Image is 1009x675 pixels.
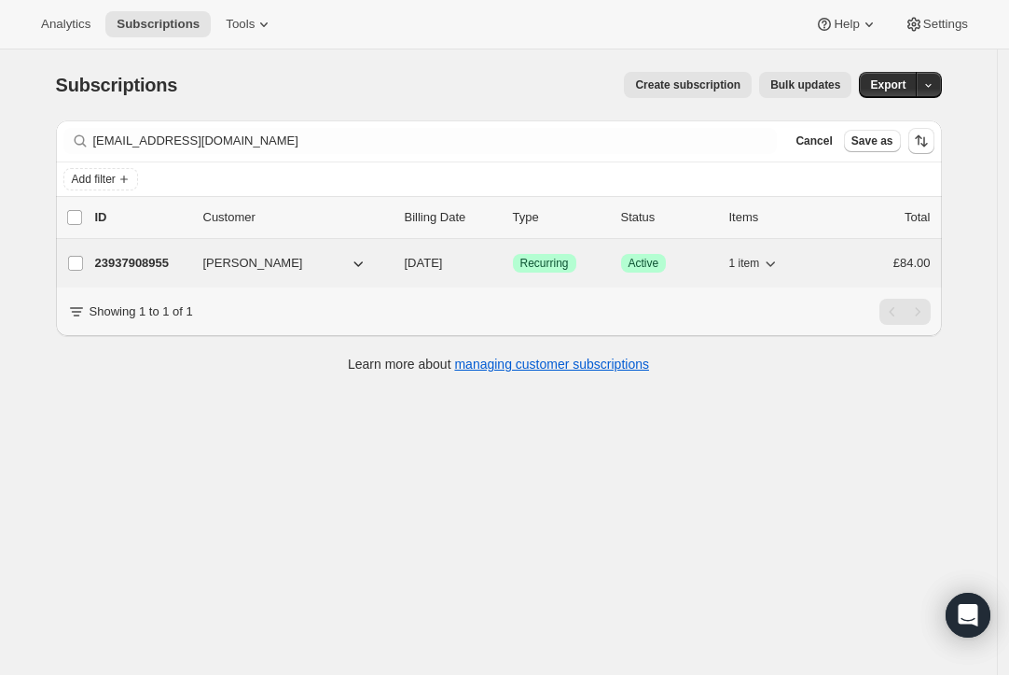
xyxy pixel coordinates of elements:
span: [DATE] [405,256,443,270]
p: Billing Date [405,208,498,227]
span: Analytics [41,17,90,32]
span: Export [870,77,905,92]
div: Open Intercom Messenger [946,593,990,638]
span: 1 item [729,256,760,271]
p: Total [905,208,930,227]
div: Items [729,208,822,227]
input: Filter subscribers [93,128,778,154]
span: Save as [851,134,893,148]
span: Recurring [520,256,569,271]
span: Create subscription [635,77,740,92]
p: ID [95,208,188,227]
button: Settings [893,11,979,37]
div: Type [513,208,606,227]
span: Help [834,17,859,32]
button: [PERSON_NAME] [192,248,379,278]
div: 23937908955[PERSON_NAME][DATE]SuccessRecurringSuccessActive1 item£84.00 [95,250,931,276]
div: IDCustomerBilling DateTypeStatusItemsTotal [95,208,931,227]
button: Tools [214,11,284,37]
button: Export [859,72,917,98]
a: managing customer subscriptions [454,357,649,372]
span: Tools [226,17,255,32]
span: Subscriptions [56,75,178,95]
button: Analytics [30,11,102,37]
p: 23937908955 [95,254,188,273]
button: Bulk updates [759,72,851,98]
button: 1 item [729,250,781,276]
button: Save as [844,130,901,152]
span: Active [629,256,659,271]
span: Bulk updates [770,77,840,92]
nav: Pagination [879,299,931,325]
span: Subscriptions [117,17,200,32]
p: Status [621,208,714,227]
p: Learn more about [348,355,649,373]
span: Cancel [795,134,832,148]
p: Customer [203,208,390,227]
span: Add filter [72,172,116,187]
p: Showing 1 to 1 of 1 [90,302,193,321]
button: Add filter [63,168,138,190]
button: Create subscription [624,72,752,98]
button: Subscriptions [105,11,211,37]
span: [PERSON_NAME] [203,254,303,273]
button: Sort the results [908,128,934,154]
button: Help [804,11,889,37]
span: Settings [923,17,968,32]
button: Cancel [788,130,839,152]
span: £84.00 [893,256,931,270]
